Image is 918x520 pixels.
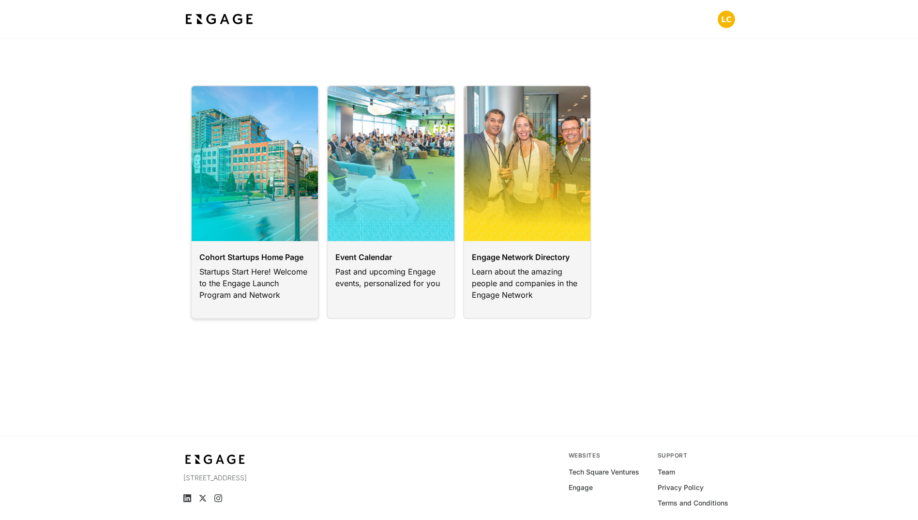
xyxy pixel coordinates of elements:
a: Instagram [214,494,222,502]
img: Profile picture of Lon Cunninghis [718,11,735,28]
img: bdf1fb74-1727-4ba0-a5bd-bc74ae9fc70b.jpeg [183,452,247,467]
a: Engage [569,483,593,492]
a: Privacy Policy [658,483,704,492]
button: Open profile menu [718,11,735,28]
a: Tech Square Ventures [569,467,639,477]
a: LinkedIn [183,494,191,502]
a: Team [658,467,675,477]
ul: Social media [183,494,351,502]
p: [STREET_ADDRESS] [183,473,351,483]
div: Support [658,452,735,459]
img: bdf1fb74-1727-4ba0-a5bd-bc74ae9fc70b.jpeg [183,11,255,28]
a: X (Twitter) [199,494,207,502]
a: Terms and Conditions [658,498,728,508]
div: Websites [569,452,646,459]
